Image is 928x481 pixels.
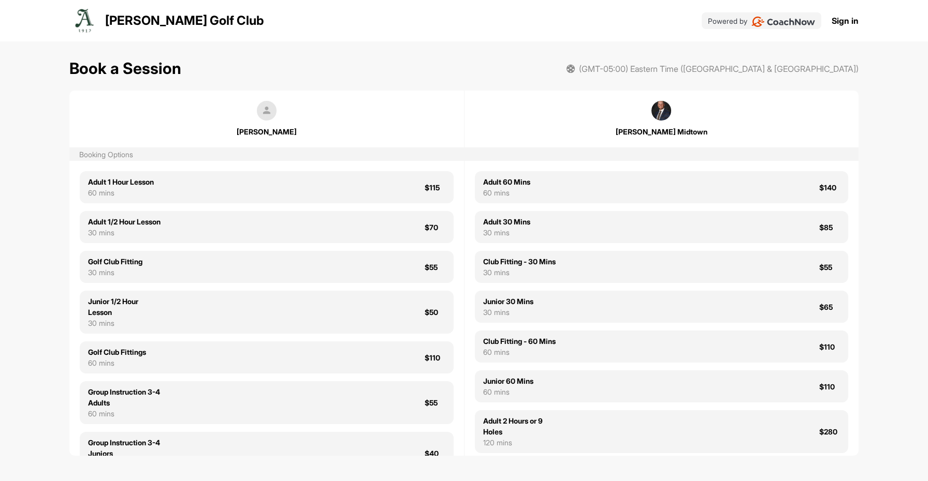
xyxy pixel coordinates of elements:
h1: Book a Session [69,57,181,80]
div: Club Fitting - 30 Mins [483,256,556,267]
div: Group Instruction 3-4 Adults [88,386,163,408]
div: $110 [425,352,445,363]
div: 60 mins [483,187,530,198]
div: 30 mins [483,267,556,278]
div: [PERSON_NAME] [99,126,434,137]
div: $115 [425,182,445,193]
div: Club Fitting - 60 Mins [483,336,556,347]
div: Golf Club Fittings [88,347,146,357]
div: Adult 30 Mins [483,216,530,227]
div: 60 mins [88,357,146,368]
img: square_cdd34188dfbe35162ae2611faf3b6788.jpg [651,101,671,121]
div: Junior 60 Mins [483,375,533,386]
div: 60 mins [483,386,533,397]
div: $55 [819,262,840,273]
div: 30 mins [88,227,161,238]
div: 30 mins [88,267,142,278]
div: 30 mins [483,307,533,318]
div: [PERSON_NAME] Midtown [494,126,829,137]
img: square_default-ef6cabf814de5a2bf16c804365e32c732080f9872bdf737d349900a9daf73cf9.png [257,101,277,121]
div: Group Instruction 3-4 Juniors [88,437,163,459]
img: CoachNow [751,17,815,27]
p: Powered by [708,16,747,26]
div: $110 [819,341,840,352]
div: Adult 1 Hour Lesson [88,176,154,187]
div: Junior 30 Mins [483,296,533,307]
div: Adult 2 Hours or 9 Holes [483,415,558,437]
div: $70 [425,222,445,233]
span: (GMT-05:00) Eastern Time ([GEOGRAPHIC_DATA] & [GEOGRAPHIC_DATA]) [579,63,859,75]
p: [PERSON_NAME] Golf Club [105,11,264,30]
a: Sign in [832,14,859,27]
div: $85 [819,222,840,233]
div: $280 [819,426,840,437]
div: $140 [819,182,840,193]
div: $55 [425,397,445,408]
div: 30 mins [88,318,163,328]
div: Booking Options [79,149,133,160]
div: 60 mins [88,187,154,198]
div: $40 [425,448,445,459]
div: $55 [425,262,445,273]
div: 30 mins [483,227,530,238]
div: 120 mins [483,437,558,448]
img: logo [72,8,97,33]
div: $50 [425,307,445,318]
div: Adult 60 Mins [483,176,530,187]
div: 60 mins [88,408,163,419]
div: 60 mins [483,347,556,357]
div: Junior 1/2 Hour Lesson [88,296,163,318]
div: $110 [819,381,840,392]
div: $65 [819,302,840,312]
div: Adult 1/2 Hour Lesson [88,216,161,227]
div: Golf Club Fitting [88,256,142,267]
